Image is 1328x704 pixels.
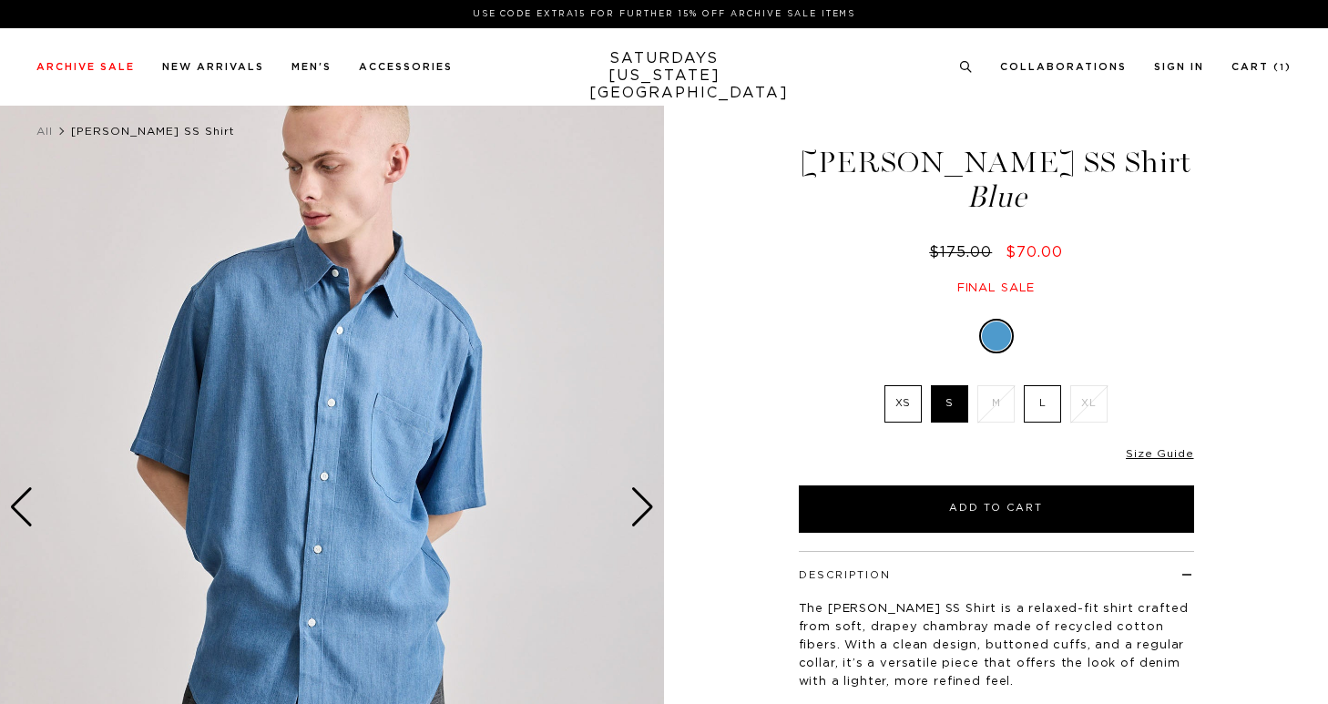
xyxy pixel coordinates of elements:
del: $175.00 [929,245,999,260]
label: S [931,385,968,423]
a: Men's [291,62,332,72]
a: Size Guide [1126,448,1193,459]
div: Final sale [796,281,1197,296]
label: Blue [982,321,1011,351]
button: Description [799,570,891,580]
a: Sign In [1154,62,1204,72]
a: SATURDAYS[US_STATE][GEOGRAPHIC_DATA] [589,50,740,102]
span: [PERSON_NAME] SS Shirt [71,126,235,137]
button: Add to Cart [799,485,1194,533]
label: XS [884,385,922,423]
div: Next slide [630,487,655,527]
h1: [PERSON_NAME] SS Shirt [796,148,1197,212]
label: L [1024,385,1061,423]
span: $70.00 [1006,245,1063,260]
a: New Arrivals [162,62,264,72]
a: Archive Sale [36,62,135,72]
p: Use Code EXTRA15 for Further 15% Off Archive Sale Items [44,7,1284,21]
div: Previous slide [9,487,34,527]
small: 1 [1280,64,1285,72]
a: All [36,126,53,137]
a: Accessories [359,62,453,72]
a: Collaborations [1000,62,1127,72]
p: The [PERSON_NAME] SS Shirt is a relaxed-fit shirt crafted from soft, drapey chambray made of recy... [799,600,1194,691]
span: Blue [796,182,1197,212]
a: Cart (1) [1231,62,1292,72]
